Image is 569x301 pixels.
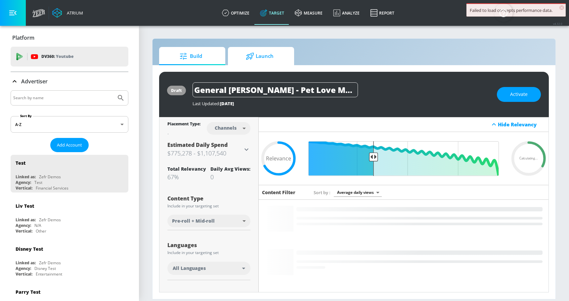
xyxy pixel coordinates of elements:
[167,251,250,255] div: Include in your targeting set
[305,141,502,176] input: Final Threshold
[167,166,206,172] div: Total Relevancy
[34,266,56,271] div: Disney Test
[210,173,250,181] div: 0
[193,101,490,107] div: Last Updated:
[559,5,564,10] span: ×
[259,117,548,132] div: Hide Relevancy
[16,185,32,191] div: Vertical:
[11,155,128,193] div: TestLinked as:Zefr DemosAgency:TestVertical:Financial Services
[16,217,36,223] div: Linked as:
[16,289,40,295] div: Parry Test
[11,47,128,66] div: DV360: Youtube
[11,241,128,279] div: Disney TestLinked as:Zefr DemosAgency:Disney TestVertical:Entertainment
[167,262,250,275] div: All Languages
[328,1,365,25] a: Analyze
[210,166,250,172] div: Daily Avg Views:
[167,121,200,128] div: Placement Type:
[16,228,32,234] div: Vertical:
[497,87,541,102] button: Activate
[16,160,25,166] div: Test
[16,266,31,271] div: Agency:
[167,242,250,248] div: Languages
[36,271,62,277] div: Entertainment
[52,8,83,18] a: Atrium
[217,1,255,25] a: optimize
[262,189,295,195] h6: Content Filter
[39,260,61,266] div: Zefr Demos
[167,173,206,181] div: 67%
[498,121,545,128] div: Hide Relevancy
[167,149,242,158] h3: $775,278 - $1,107,540
[56,53,73,60] p: Youtube
[167,141,250,158] div: Estimated Daily Spend$775,278 - $1,107,540
[64,10,83,16] div: Atrium
[16,271,32,277] div: Vertical:
[36,228,46,234] div: Other
[173,265,206,272] span: All Languages
[16,174,36,180] div: Linked as:
[510,90,528,99] span: Activate
[12,34,34,41] p: Platform
[365,1,400,25] a: Report
[167,196,250,201] div: Content Type
[16,203,34,209] div: Liv Test
[13,94,113,102] input: Search by name
[39,217,61,223] div: Zefr Demos
[470,7,562,13] div: Failed to load concepts performance data.
[11,28,128,47] div: Platform
[167,141,228,149] span: Estimated Daily Spend
[171,88,182,93] div: draft
[255,1,289,25] a: Target
[11,116,128,133] div: A-Z
[334,188,382,197] div: Average daily views
[211,125,240,131] div: Channels
[494,3,513,22] button: Open Resource Center
[220,101,234,107] span: [DATE]
[19,114,33,118] label: Sort By
[11,198,128,236] div: Liv TestLinked as:Zefr DemosAgency:N/AVertical:Other
[167,204,250,208] div: Include in your targeting set
[553,22,562,25] span: v 4.32.0
[519,157,538,160] span: Calculating...
[57,141,82,149] span: Add Account
[289,1,328,25] a: measure
[11,72,128,91] div: Advertiser
[16,260,36,266] div: Linked as:
[34,223,41,228] div: N/A
[16,246,43,252] div: Disney Test
[166,48,216,64] span: Build
[266,156,291,161] span: Relevance
[34,180,42,185] div: Test
[41,53,73,60] p: DV360:
[50,138,89,152] button: Add Account
[314,190,330,195] span: Sort by
[39,174,61,180] div: Zefr Demos
[21,78,48,85] p: Advertiser
[16,180,31,185] div: Agency:
[36,185,68,191] div: Financial Services
[235,48,285,64] span: Launch
[172,218,215,224] span: Pre-roll + Mid-roll
[16,223,31,228] div: Agency:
